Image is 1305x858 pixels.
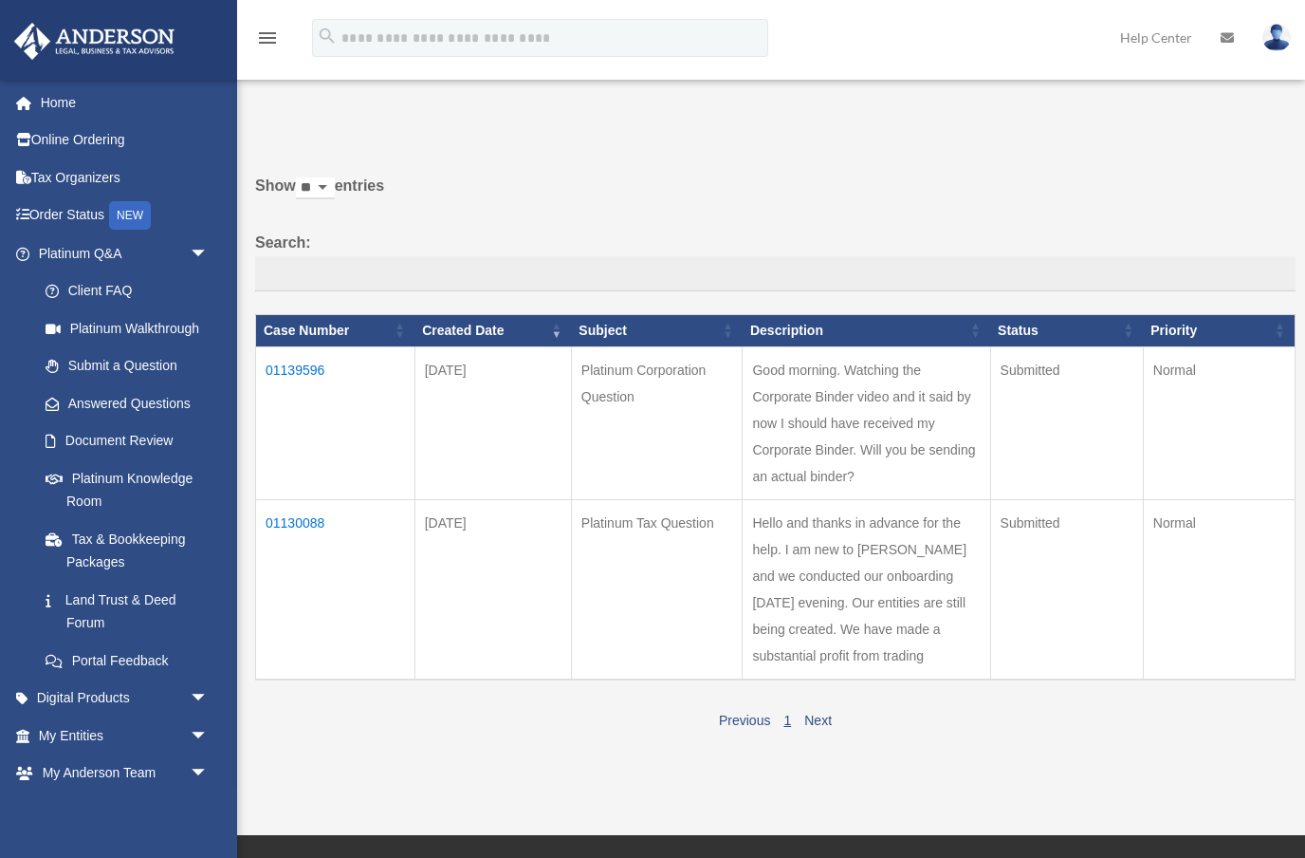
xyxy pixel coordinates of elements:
[27,347,228,385] a: Submit a Question
[414,499,571,680] td: [DATE]
[719,713,770,728] a: Previous
[190,717,228,755] span: arrow_drop_down
[255,173,1296,218] label: Show entries
[13,680,237,718] a: Digital Productsarrow_drop_down
[13,717,237,755] a: My Entitiesarrow_drop_down
[743,346,990,499] td: Good morning. Watching the Corporate Binder video and it said by now I should have received my Co...
[27,422,228,460] a: Document Review
[190,680,228,718] span: arrow_drop_down
[13,755,237,793] a: My Anderson Teamarrow_drop_down
[109,201,151,230] div: NEW
[27,520,228,581] a: Tax & Bookkeeping Packages
[1143,315,1295,347] th: Priority: activate to sort column ascending
[9,23,180,60] img: Anderson Advisors Platinum Portal
[1262,24,1291,51] img: User Pic
[804,713,832,728] a: Next
[27,309,228,347] a: Platinum Walkthrough
[414,315,571,347] th: Created Date: activate to sort column ascending
[190,234,228,273] span: arrow_drop_down
[256,315,415,347] th: Case Number: activate to sort column ascending
[256,27,279,49] i: menu
[13,121,237,159] a: Online Ordering
[743,315,990,347] th: Description: activate to sort column ascending
[27,384,218,422] a: Answered Questions
[990,346,1143,499] td: Submitted
[571,315,743,347] th: Subject: activate to sort column ascending
[27,642,228,680] a: Portal Feedback
[255,230,1296,292] label: Search:
[1143,346,1295,499] td: Normal
[990,499,1143,680] td: Submitted
[13,792,237,830] a: My Documentsarrow_drop_down
[783,713,791,728] a: 1
[256,33,279,49] a: menu
[571,346,743,499] td: Platinum Corporation Question
[317,26,338,47] i: search
[743,499,990,680] td: Hello and thanks in advance for the help. I am new to [PERSON_NAME] and we conducted our onboardi...
[256,346,415,499] td: 01139596
[13,196,237,235] a: Order StatusNEW
[13,159,237,196] a: Tax Organizers
[296,177,335,199] select: Showentries
[13,234,228,272] a: Platinum Q&Aarrow_drop_down
[1143,499,1295,680] td: Normal
[990,315,1143,347] th: Status: activate to sort column ascending
[571,499,743,680] td: Platinum Tax Question
[13,84,237,121] a: Home
[255,256,1296,292] input: Search:
[27,272,228,310] a: Client FAQ
[27,581,228,642] a: Land Trust & Deed Forum
[256,499,415,680] td: 01130088
[414,346,571,499] td: [DATE]
[27,459,228,520] a: Platinum Knowledge Room
[190,792,228,830] span: arrow_drop_down
[190,755,228,793] span: arrow_drop_down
